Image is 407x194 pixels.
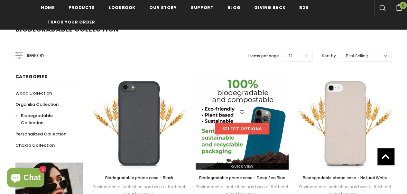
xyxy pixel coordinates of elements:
span: Chakra Collection [15,142,55,148]
span: Track your order [47,19,95,25]
label: Items per page [248,53,279,59]
a: Biodegradable Collection [15,110,76,128]
a: Quick View [196,163,289,170]
a: Biodegradable phone case - Deep Sea Blue [196,174,289,181]
a: Personalized Collection [15,128,66,140]
span: Quick View [231,164,253,169]
span: Products [69,5,95,11]
span: Lookbook [109,5,135,11]
span: Biodegradable phone case - Natural White [302,175,387,180]
a: Organika Collection [15,99,59,110]
span: Biodegradable phone case - Deep Sea Blue [199,175,285,180]
span: 0 [399,2,407,9]
label: Sort by [322,53,336,59]
img: Biodegradable phone case - Deep Sea Blue [196,76,289,170]
span: Biodegradable Collection [21,113,53,126]
span: Biodegradable Collection [15,25,119,34]
span: Giving back [254,5,285,11]
span: B2B [299,5,308,11]
span: Wood Collection [15,90,52,96]
a: Track your order [47,14,95,29]
a: Chakra Collection [15,140,55,151]
span: Categories [15,73,48,80]
span: Home [41,5,55,11]
inbox-online-store-chat: Shopify online store chat [5,168,46,189]
span: Our Story [149,5,177,11]
a: Wood Collection [15,88,52,99]
span: Personalized Collection [15,131,66,137]
span: support [191,5,214,11]
a: Biodegradable phone case - Natural White [299,174,392,181]
a: 0 [391,3,407,11]
span: Biodegradable phone case - Black [105,175,173,180]
span: Refine by [27,52,44,59]
span: Blog [227,5,240,11]
a: Biodegradable phone case - Black [93,174,186,181]
a: Select options [215,123,269,134]
span: Best Selling [346,53,368,59]
span: 12 [289,53,292,59]
span: Organika Collection [15,101,59,107]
